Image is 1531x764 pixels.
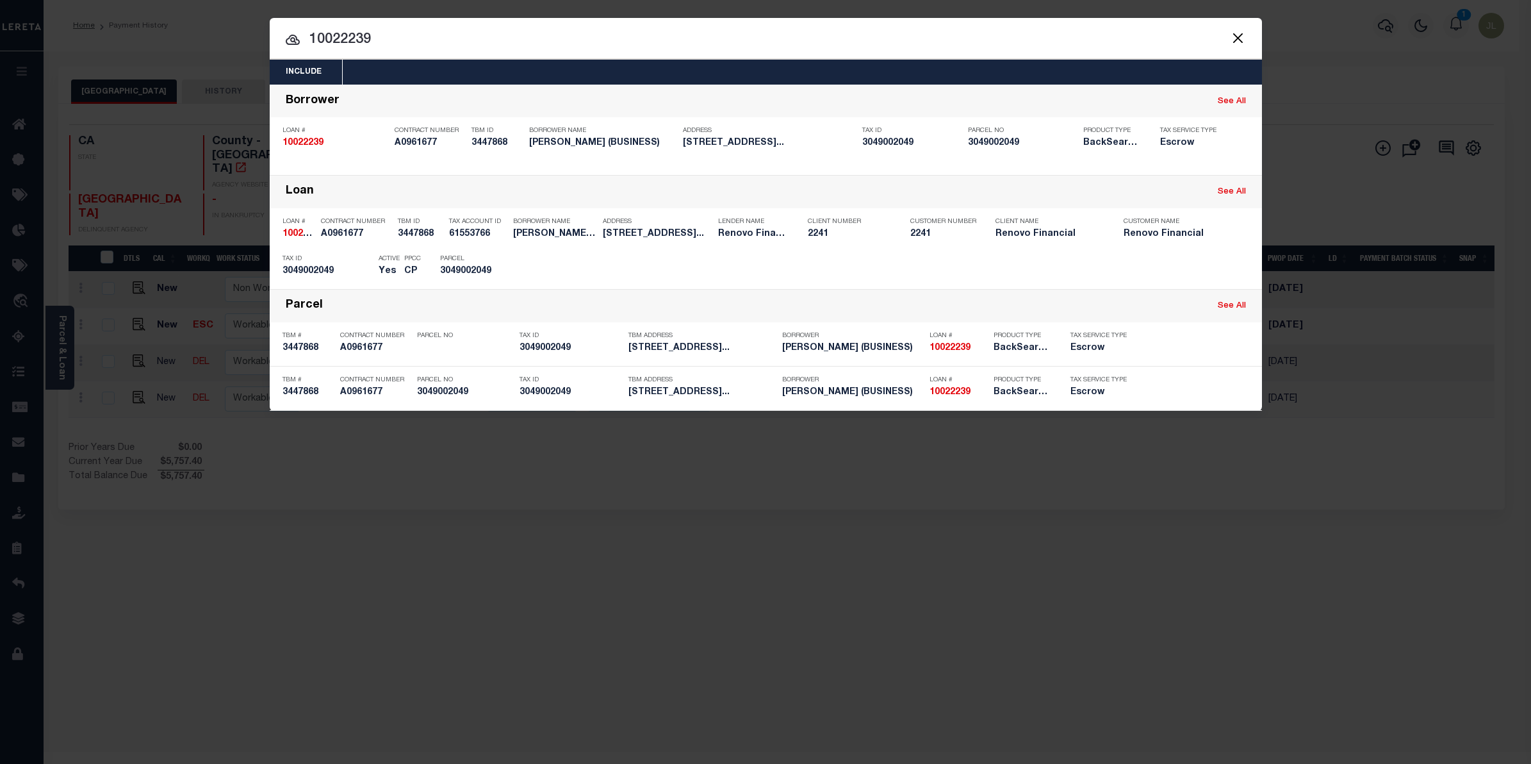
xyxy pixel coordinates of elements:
p: Product Type [994,376,1051,384]
p: Parcel No [417,376,513,384]
h5: BackSearch,Escrow [994,343,1051,354]
strong: 10022239 [929,344,970,353]
h5: 3049002049 [520,387,622,398]
p: Parcel No [968,127,1077,135]
h5: 10022239 [929,387,987,398]
p: Borrower Name [513,218,596,226]
h5: 3447868 [471,138,523,149]
strong: 10022239 [282,138,323,147]
a: See All [1218,188,1246,196]
h5: 10022239 [929,343,987,354]
p: Borrower Name [529,127,676,135]
button: Include [270,60,338,85]
h5: ALEXANDRO PEREZ (BUSINESS) [782,343,923,354]
p: Loan # [282,218,315,226]
p: Parcel [440,255,498,263]
p: Tax Service Type [1160,127,1224,135]
h5: Renovo Financial [718,229,789,240]
h5: ALEXANDRO PEREZ (BUSINESS) [529,138,676,149]
p: TBM # [282,376,334,384]
h5: A0961677 [340,387,411,398]
h5: A0961677 [321,229,391,240]
h5: CP [404,266,421,277]
h5: 7757 E Avenue T8 Littlerock, CA... [603,229,712,240]
p: Tax ID [862,127,962,135]
h5: 3049002049 [417,387,513,398]
h5: 7757 E AVENUE T8 Littlerock, CA... [683,138,856,149]
h5: 10022239 [282,138,388,149]
p: Tax ID [520,376,622,384]
h5: Renovo Financial [995,229,1104,240]
p: Lender Name [718,218,789,226]
h5: BackSearch,Escrow [1083,138,1141,149]
a: See All [1218,302,1246,310]
h5: 7757 E AVENUE T8 Littlerock, CA... [628,343,776,354]
p: Loan # [929,376,987,384]
div: Borrower [286,94,340,109]
p: Product Type [994,332,1051,340]
p: Customer Number [910,218,976,226]
p: Tax Service Type [1070,332,1128,340]
div: Parcel [286,299,323,313]
h5: Escrow [1160,138,1224,149]
h5: 3049002049 [862,138,962,149]
p: Borrower [782,332,923,340]
div: Loan [286,185,314,199]
strong: 10022239 [929,388,970,397]
p: Loan # [929,332,987,340]
p: Tax ID [282,255,372,263]
h5: A0961677 [340,343,411,354]
p: Client Number [808,218,891,226]
p: Tax Account ID [449,218,507,226]
p: Address [683,127,856,135]
p: TBM # [282,332,334,340]
strong: 10022239 [282,229,323,238]
p: Client Name [995,218,1104,226]
p: Customer Name [1124,218,1232,226]
h5: 3447868 [282,343,334,354]
p: Contract Number [321,218,391,226]
a: See All [1218,97,1246,106]
p: Loan # [282,127,388,135]
p: TBM ID [471,127,523,135]
h5: 3049002049 [282,266,372,277]
h5: ALEXANDRO PEREZ (BUSINESS) [513,229,596,240]
p: TBM Address [628,376,776,384]
p: Contract Number [340,332,411,340]
h5: 2241 [808,229,891,240]
h5: 3049002049 [968,138,1077,149]
p: Contract Number [340,376,411,384]
h5: 3447868 [398,229,443,240]
h5: Escrow [1070,343,1128,354]
input: Start typing... [270,29,1262,51]
p: TBM Address [628,332,776,340]
h5: 3049002049 [440,266,498,277]
p: PPCC [404,255,421,263]
h5: BackSearch,Escrow [994,387,1051,398]
p: Parcel No [417,332,513,340]
button: Close [1230,29,1247,46]
h5: 2241 [910,229,974,240]
p: Contract Number [395,127,465,135]
p: Borrower [782,376,923,384]
h5: Yes [379,266,398,277]
p: Active [379,255,400,263]
h5: 3049002049 [520,343,622,354]
h5: Renovo Financial [1124,229,1232,240]
h5: 3447868 [282,387,334,398]
h5: A0961677 [395,138,465,149]
p: Address [603,218,712,226]
h5: Escrow [1070,387,1128,398]
p: Product Type [1083,127,1141,135]
h5: 7757 E AVENUE T8 Littlerock, CA... [628,387,776,398]
h5: 10022239 [282,229,315,240]
p: Tax ID [520,332,622,340]
h5: ALEXANDRO PEREZ (BUSINESS) [782,387,923,398]
p: TBM ID [398,218,443,226]
h5: 61553766 [449,229,507,240]
p: Tax Service Type [1070,376,1128,384]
